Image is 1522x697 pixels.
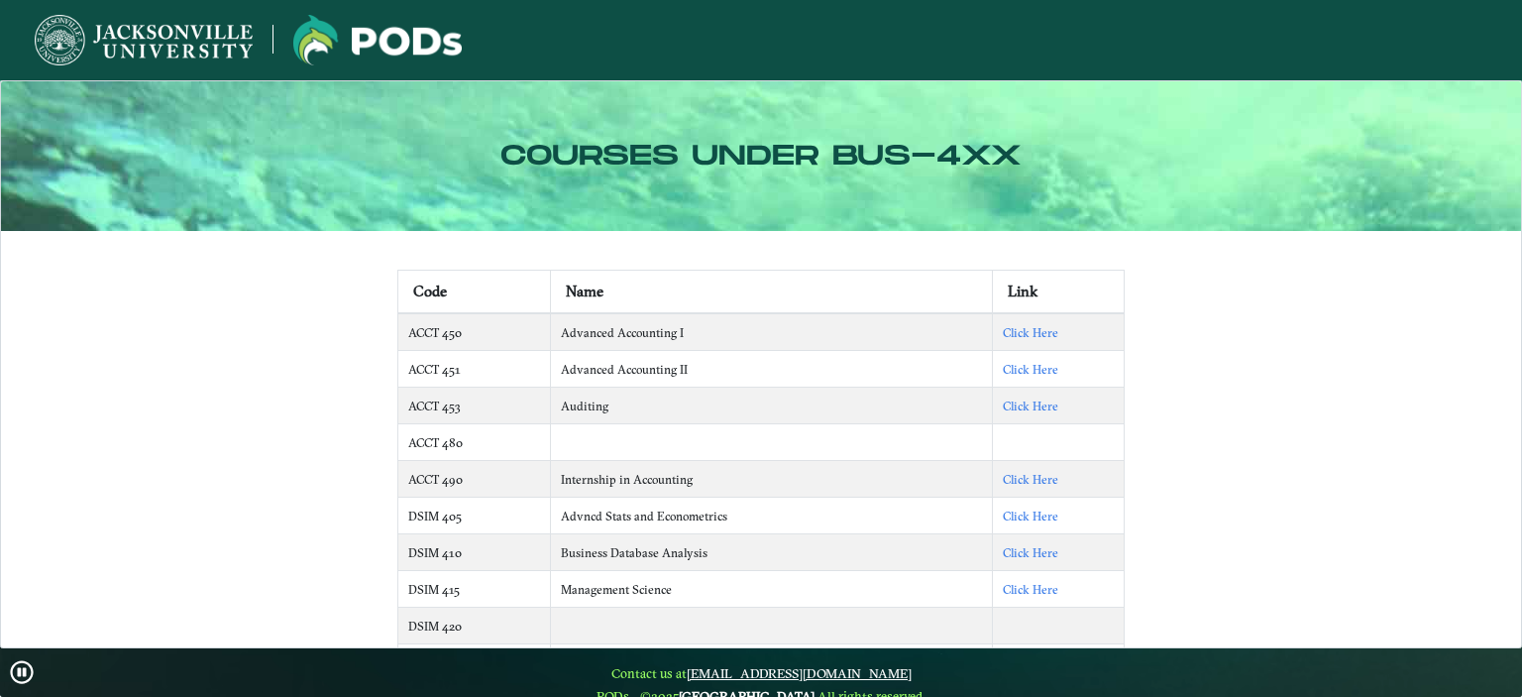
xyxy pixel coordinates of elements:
span: Contact us at [597,665,925,681]
td: Auditing [550,388,992,424]
a: [EMAIL_ADDRESS][DOMAIN_NAME] [687,665,912,681]
a: Click Here [1003,399,1058,413]
a: Click Here [1003,362,1058,377]
td: Management Science [550,571,992,608]
td: ACCT 450 [397,313,550,351]
a: Click Here [1003,472,1058,487]
td: Advanced Accounting II [550,351,992,388]
td: ACCT 451 [397,351,550,388]
td: ACCT 453 [397,388,550,424]
a: Click Here [1003,545,1058,560]
td: ACCT 490 [397,461,550,498]
td: Business Database Analysis [550,534,992,571]
img: Jacksonville University logo [293,15,462,65]
img: Jacksonville University logo [35,15,253,65]
td: DSIM 420 [397,608,550,644]
h2: Courses under bus-4xx [19,140,1504,174]
th: Code [397,270,550,313]
a: Click Here [1003,325,1058,340]
th: Link [992,270,1124,313]
td: DSIM 415 [397,571,550,608]
td: Advncd Stats and Econometrics [550,498,992,534]
td: ACCT 480 [397,424,550,461]
a: Click Here [1003,582,1058,597]
td: DSIM 410 [397,534,550,571]
th: Name [550,270,992,313]
td: DSIM 435 [397,644,550,681]
a: Click Here [1003,509,1058,523]
td: Internship in Accounting [550,461,992,498]
td: Advanced Accounting I [550,313,992,351]
td: DSIM 405 [397,498,550,534]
